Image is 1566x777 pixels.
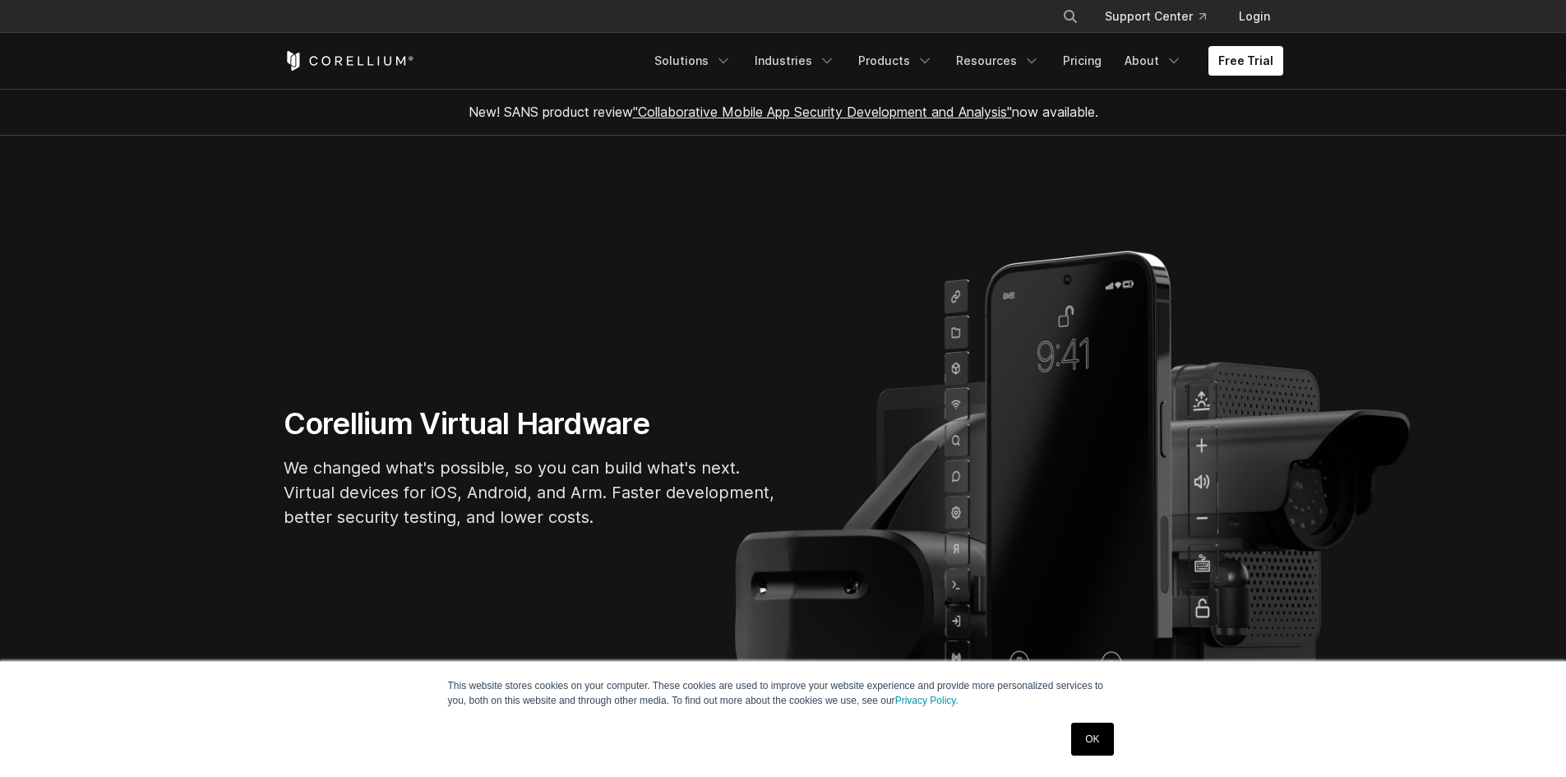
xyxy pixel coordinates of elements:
[745,46,845,76] a: Industries
[633,104,1012,120] a: "Collaborative Mobile App Security Development and Analysis"
[848,46,943,76] a: Products
[946,46,1050,76] a: Resources
[1226,2,1283,31] a: Login
[1053,46,1111,76] a: Pricing
[895,695,959,706] a: Privacy Policy.
[284,405,777,442] h1: Corellium Virtual Hardware
[1092,2,1219,31] a: Support Center
[1208,46,1283,76] a: Free Trial
[644,46,1283,76] div: Navigation Menu
[1042,2,1283,31] div: Navigation Menu
[1071,723,1113,756] a: OK
[644,46,741,76] a: Solutions
[1056,2,1085,31] button: Search
[1115,46,1192,76] a: About
[448,678,1119,708] p: This website stores cookies on your computer. These cookies are used to improve your website expe...
[469,104,1098,120] span: New! SANS product review now available.
[284,51,414,71] a: Corellium Home
[284,456,777,530] p: We changed what's possible, so you can build what's next. Virtual devices for iOS, Android, and A...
